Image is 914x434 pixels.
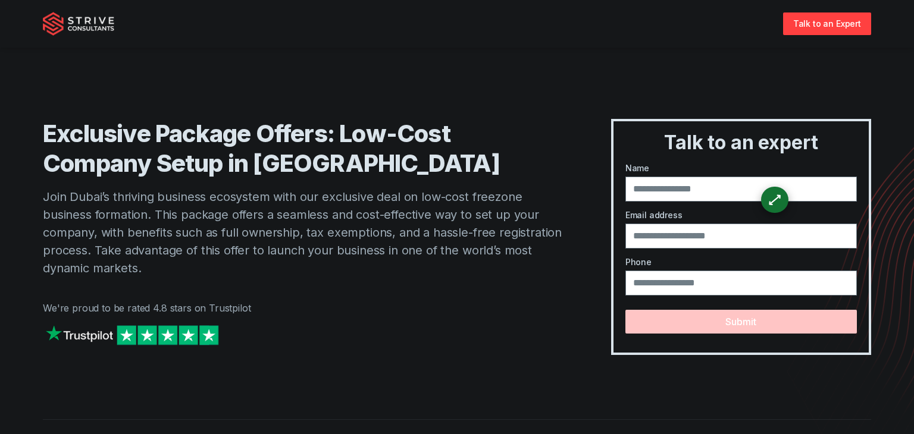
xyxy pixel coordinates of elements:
img: Strive on Trustpilot [43,322,221,348]
a: Talk to an Expert [783,12,871,34]
img: Strive Consultants [43,12,114,36]
h1: Exclusive Package Offers: Low-Cost Company Setup in [GEOGRAPHIC_DATA] [43,119,564,178]
label: Phone [625,256,857,268]
h3: Talk to an expert [618,131,864,155]
p: Join Dubai’s thriving business ecosystem with our exclusive deal on low-cost freezone business fo... [43,188,564,277]
p: We're proud to be rated 4.8 stars on Trustpilot [43,301,564,315]
label: Email address [625,209,857,221]
div: ⟷ [763,188,785,210]
button: Submit [625,310,857,334]
label: Name [625,162,857,174]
